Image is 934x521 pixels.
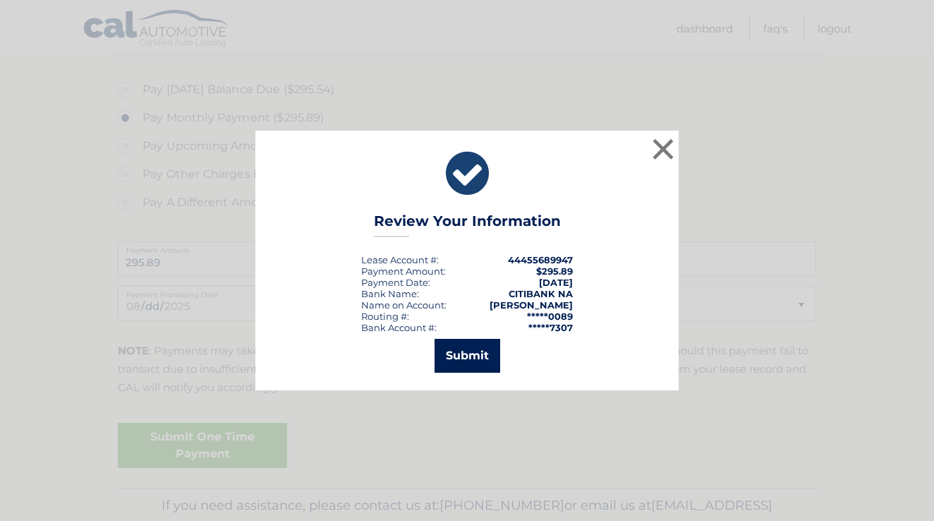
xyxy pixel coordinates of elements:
[490,299,573,311] strong: [PERSON_NAME]
[649,135,677,163] button: ×
[508,254,573,265] strong: 44455689947
[361,265,446,277] div: Payment Amount:
[361,277,428,288] span: Payment Date
[509,288,573,299] strong: CITIBANK NA
[361,288,419,299] div: Bank Name:
[536,265,573,277] span: $295.89
[361,254,439,265] div: Lease Account #:
[374,212,561,237] h3: Review Your Information
[361,299,447,311] div: Name on Account:
[361,277,430,288] div: :
[539,277,573,288] span: [DATE]
[435,339,500,373] button: Submit
[361,322,437,333] div: Bank Account #:
[361,311,409,322] div: Routing #:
